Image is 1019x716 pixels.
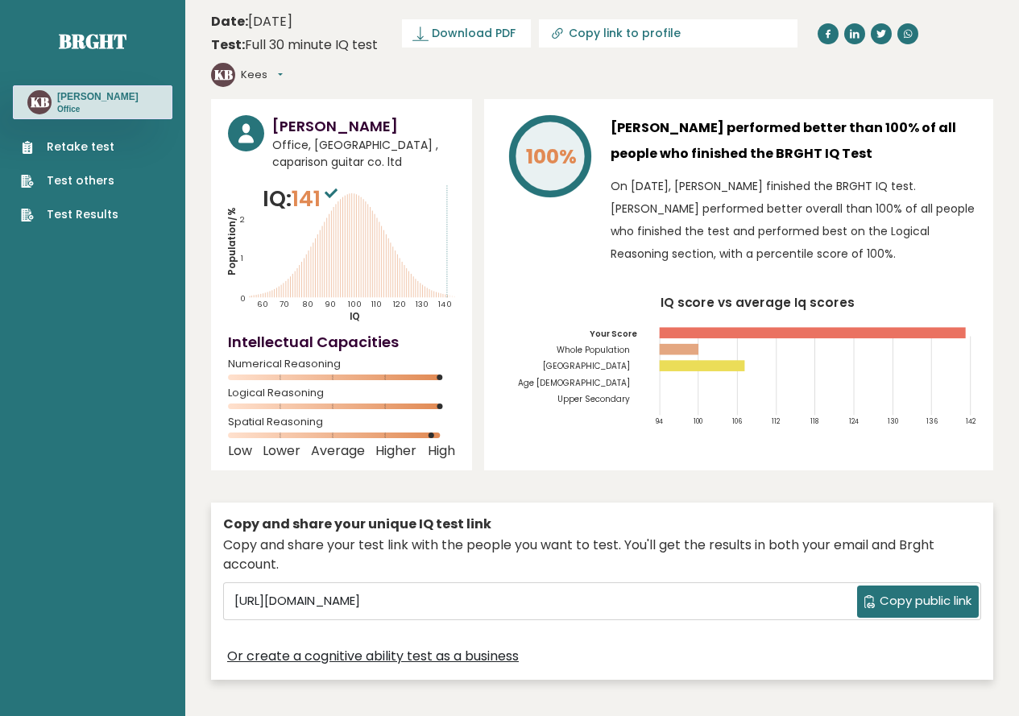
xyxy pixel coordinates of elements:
[402,19,531,48] a: Download PDF
[57,104,139,115] p: Office
[263,448,300,454] span: Lower
[21,172,118,189] a: Test others
[292,184,342,213] span: 141
[880,592,971,610] span: Copy public link
[31,93,49,111] text: KB
[543,360,630,372] tspan: [GEOGRAPHIC_DATA]
[228,331,455,353] h4: Intellectual Capacities
[438,299,451,309] tspan: 140
[211,12,248,31] b: Date:
[311,448,365,454] span: Average
[655,417,663,427] tspan: 94
[347,299,361,309] tspan: 100
[59,28,126,54] a: Brght
[590,328,637,340] tspan: Your Score
[926,417,938,427] tspan: 136
[350,310,360,323] tspan: IQ
[771,417,780,427] tspan: 112
[21,139,118,155] a: Retake test
[888,417,898,427] tspan: 130
[214,65,233,84] text: KB
[810,417,818,427] tspan: 118
[416,299,429,309] tspan: 130
[272,115,455,137] h3: [PERSON_NAME]
[375,448,416,454] span: Higher
[857,586,979,618] button: Copy public link
[393,299,406,309] tspan: 120
[694,417,702,427] tspan: 100
[241,253,243,263] tspan: 1
[228,419,455,425] span: Spatial Reasoning
[966,417,976,427] tspan: 142
[557,393,630,405] tspan: Upper Secondary
[432,25,516,42] span: Download PDF
[526,143,577,171] tspan: 100%
[223,536,981,574] div: Copy and share your test link with the people you want to test. You'll get the results in both yo...
[21,206,118,223] a: Test Results
[849,417,859,427] tspan: 124
[226,207,238,275] tspan: Population/%
[732,417,742,427] tspan: 106
[518,377,630,389] tspan: Age [DEMOGRAPHIC_DATA]
[557,344,630,356] tspan: Whole Population
[660,294,855,311] tspan: IQ score vs average Iq scores
[223,515,981,534] div: Copy and share your unique IQ test link
[428,448,455,454] span: High
[228,390,455,396] span: Logical Reasoning
[257,299,268,309] tspan: 60
[240,214,245,225] tspan: 2
[280,299,289,309] tspan: 70
[302,299,313,309] tspan: 80
[371,299,382,309] tspan: 110
[325,299,336,309] tspan: 90
[227,647,519,666] a: Or create a cognitive ability test as a business
[240,293,246,304] tspan: 0
[263,183,342,215] p: IQ:
[211,35,378,55] div: Full 30 minute IQ test
[611,115,976,167] h3: [PERSON_NAME] performed better than 100% of all people who finished the BRGHT IQ Test
[272,137,455,171] span: Office, [GEOGRAPHIC_DATA] , caparison guitar co. ltd
[211,12,292,31] time: [DATE]
[57,90,139,103] h3: [PERSON_NAME]
[228,361,455,367] span: Numerical Reasoning
[241,67,283,83] button: Kees
[611,175,976,265] p: On [DATE], [PERSON_NAME] finished the BRGHT IQ test. [PERSON_NAME] performed better overall than ...
[211,35,245,54] b: Test:
[228,448,252,454] span: Low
